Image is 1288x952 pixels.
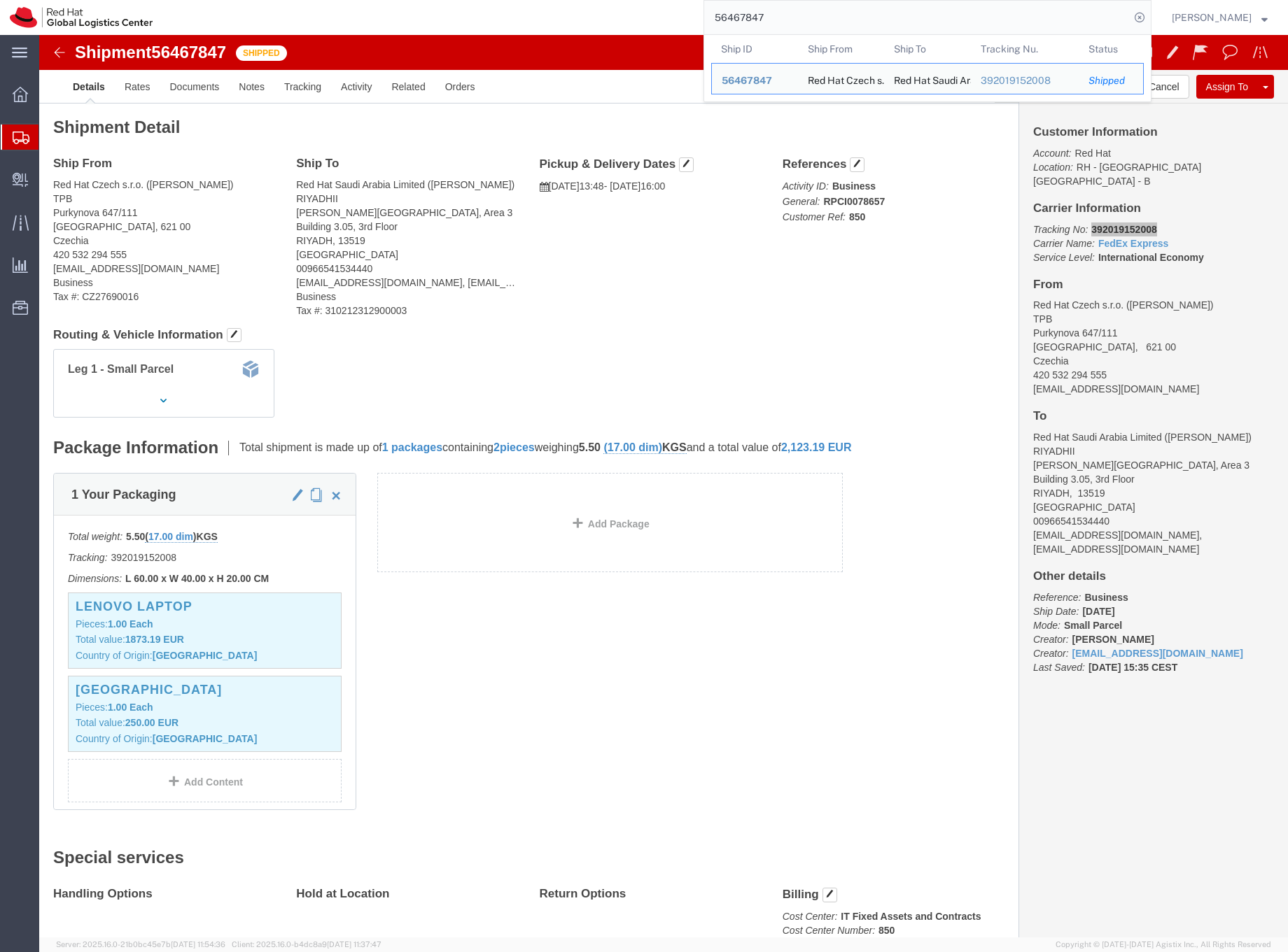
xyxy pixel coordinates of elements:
div: Red Hat Saudi Arabia Limited [894,64,961,94]
button: [PERSON_NAME] [1171,9,1268,26]
iframe: FS Legacy Container [39,35,1288,937]
div: 56467847 [722,73,788,88]
img: logo [10,7,153,28]
div: Shipped [1088,73,1133,88]
th: Tracking Nu. [971,35,1079,63]
input: Search for shipment number, reference number [704,1,1130,34]
div: Red Hat Czech s.r.o. [808,64,875,94]
div: 392019152008 [981,73,1070,88]
span: 56467847 [722,75,772,86]
span: Copyright © [DATE]-[DATE] Agistix Inc., All Rights Reserved [1056,939,1271,951]
table: Search Results [711,35,1151,101]
span: [DATE] 11:37:47 [327,940,381,949]
span: Client: 2025.16.0-b4dc8a9 [232,940,381,949]
th: Ship ID [711,35,798,63]
span: Server: 2025.16.0-21b0bc45e7b [56,940,225,949]
th: Status [1079,35,1144,63]
span: Sona Mala [1172,10,1252,25]
th: Ship From [798,35,885,63]
span: [DATE] 11:54:36 [171,940,225,949]
th: Ship To [884,35,971,63]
